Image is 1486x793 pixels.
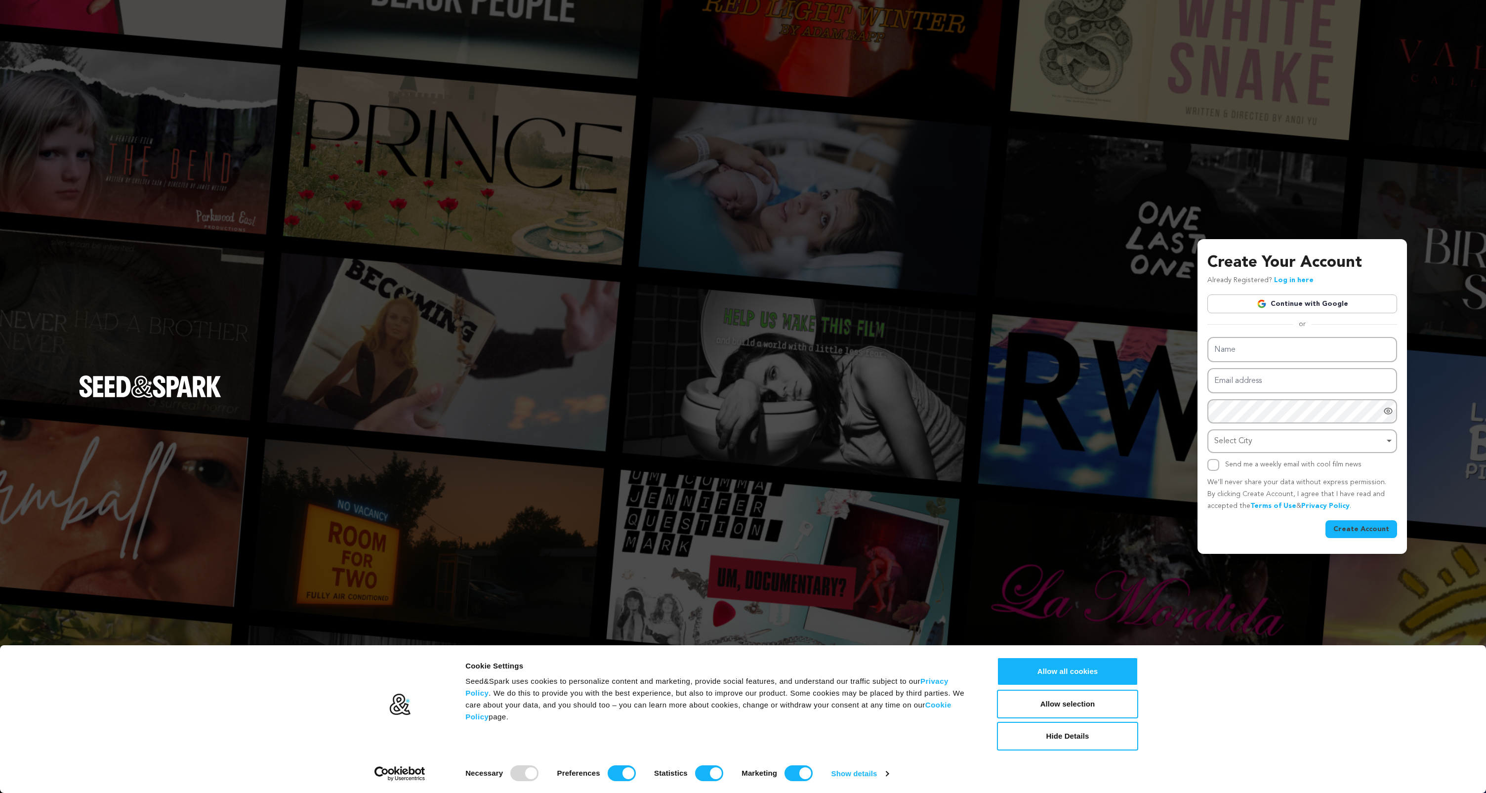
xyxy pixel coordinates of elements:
[831,766,889,781] a: Show details
[997,690,1138,718] button: Allow selection
[1207,251,1397,275] h3: Create Your Account
[1207,368,1397,393] input: Email address
[1207,337,1397,362] input: Name
[997,722,1138,751] button: Hide Details
[997,657,1138,686] button: Allow all cookies
[465,677,949,697] a: Privacy Policy
[1325,520,1397,538] button: Create Account
[465,675,975,723] div: Seed&Spark uses cookies to personalize content and marketing, provide social features, and unders...
[742,769,777,777] strong: Marketing
[357,766,443,781] a: Usercentrics Cookiebot - opens in a new window
[79,376,221,417] a: Seed&Spark Homepage
[654,769,688,777] strong: Statistics
[389,693,411,716] img: logo
[465,660,975,672] div: Cookie Settings
[557,769,600,777] strong: Preferences
[79,376,221,397] img: Seed&Spark Logo
[1293,319,1312,329] span: or
[1207,294,1397,313] a: Continue with Google
[1214,434,1384,449] div: Select City
[1225,461,1362,468] label: Send me a weekly email with cool film news
[465,769,503,777] strong: Necessary
[1207,275,1314,287] p: Already Registered?
[1207,477,1397,512] p: We’ll never share your data without express permission. By clicking Create Account, I agree that ...
[1257,299,1267,309] img: Google logo
[1250,502,1296,509] a: Terms of Use
[1383,406,1393,416] a: Show password as plain text. Warning: this will display your password on the screen.
[1301,502,1350,509] a: Privacy Policy
[1274,277,1314,284] a: Log in here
